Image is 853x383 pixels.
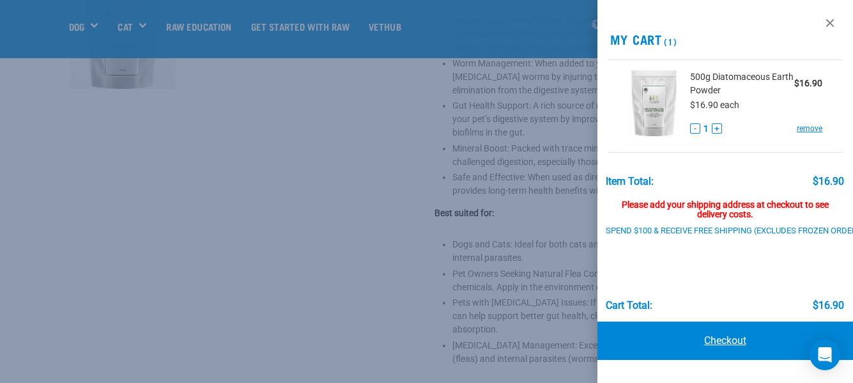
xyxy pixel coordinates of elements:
[813,300,844,311] div: $16.90
[813,176,844,187] div: $16.90
[712,123,722,134] button: +
[794,78,822,88] strong: $16.90
[797,123,822,134] a: remove
[703,122,709,136] span: 1
[606,300,652,311] div: Cart total:
[690,123,700,134] button: -
[628,70,681,136] img: Diatomaceous Earth Powder
[606,176,654,187] div: Item Total:
[810,340,840,370] div: Open Intercom Messenger
[690,100,739,110] span: $16.90 each
[690,70,794,97] span: 500g Diatomaceous Earth Powder
[662,39,677,43] span: (1)
[606,187,844,221] div: Please add your shipping address at checkout to see delivery costs.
